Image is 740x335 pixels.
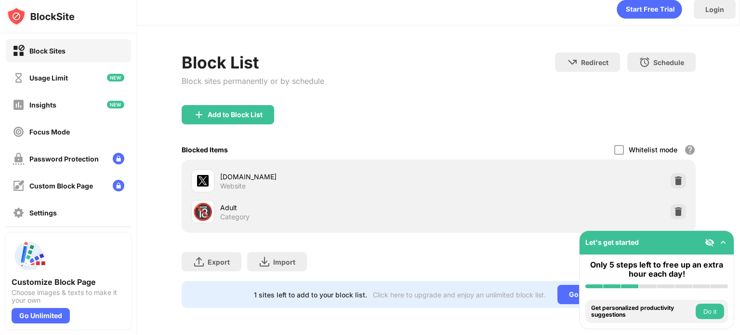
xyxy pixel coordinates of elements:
div: [DOMAIN_NAME] [220,172,438,182]
div: Block Sites [29,47,66,55]
div: Go Unlimited [557,285,623,304]
div: Settings [29,209,57,217]
img: insights-off.svg [13,99,25,111]
div: Go Unlimited [12,308,70,323]
div: Import [273,258,295,266]
div: Adult [220,202,438,213]
div: Block sites permanently or by schedule [182,76,324,86]
div: Custom Block Page [29,182,93,190]
div: Whitelist mode [629,146,677,154]
div: Click here to upgrade and enjoy an unlimited block list. [373,291,546,299]
div: Usage Limit [29,74,68,82]
div: Block List [182,53,324,72]
div: 1 sites left to add to your block list. [254,291,367,299]
div: Add to Block List [208,111,263,119]
div: Insights [29,101,56,109]
div: Category [220,213,250,221]
div: Website [220,182,246,190]
img: settings-off.svg [13,207,25,219]
div: Customize Block Page [12,277,125,287]
img: push-custom-page.svg [12,239,46,273]
button: Do it [696,304,724,319]
div: Only 5 steps left to free up an extra hour each day! [585,260,728,279]
img: new-icon.svg [107,101,124,108]
img: favicons [197,175,209,187]
img: logo-blocksite.svg [7,7,75,26]
img: omni-setup-toggle.svg [718,238,728,247]
div: Redirect [581,58,608,67]
img: customize-block-page-off.svg [13,180,25,192]
div: Get personalized productivity suggestions [591,305,693,319]
div: Password Protection [29,155,99,163]
img: password-protection-off.svg [13,153,25,165]
div: Blocked Items [182,146,228,154]
div: Choose images & texts to make it your own [12,289,125,304]
div: Export [208,258,230,266]
img: time-usage-off.svg [13,72,25,84]
img: block-on.svg [13,45,25,57]
div: Schedule [653,58,684,67]
img: focus-off.svg [13,126,25,138]
div: 🔞 [193,202,213,222]
img: lock-menu.svg [113,180,124,191]
div: Login [705,5,724,13]
div: Let's get started [585,238,639,246]
div: Focus Mode [29,128,70,136]
img: lock-menu.svg [113,153,124,164]
img: eye-not-visible.svg [705,238,714,247]
img: new-icon.svg [107,74,124,81]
